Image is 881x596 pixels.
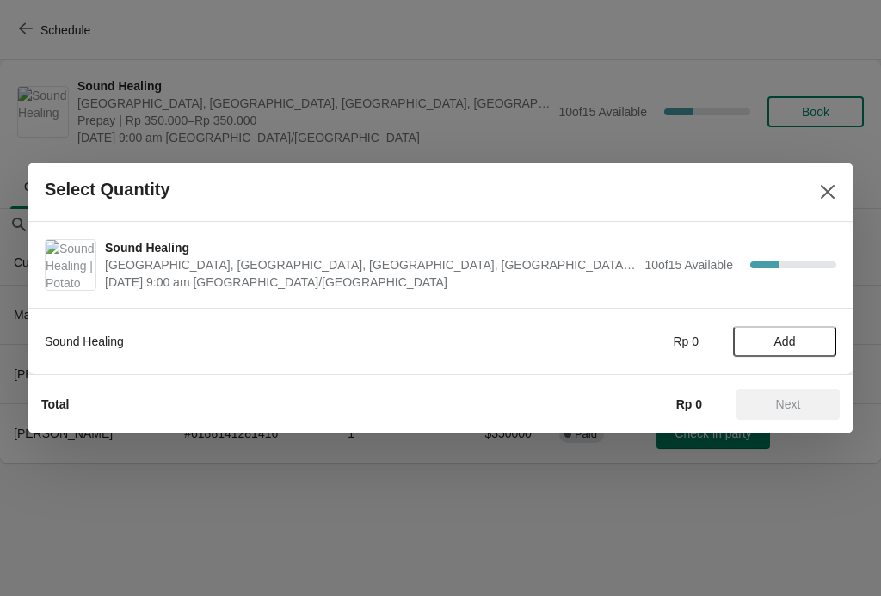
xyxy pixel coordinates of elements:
div: Sound Healing [45,333,509,350]
span: 10 of 15 Available [644,258,733,272]
strong: Total [41,397,69,411]
h2: Select Quantity [45,180,170,200]
span: [DATE] 9:00 am [GEOGRAPHIC_DATA]/[GEOGRAPHIC_DATA] [105,273,636,291]
button: Close [812,176,843,207]
img: Sound Healing | Potato Head Suites & Studios, Jalan Petitenget, Seminyak, Badung Regency, Bali, I... [46,240,95,290]
button: Add [733,326,836,357]
span: [GEOGRAPHIC_DATA], [GEOGRAPHIC_DATA], [GEOGRAPHIC_DATA], [GEOGRAPHIC_DATA], [GEOGRAPHIC_DATA] [105,256,636,273]
span: Add [774,335,796,348]
span: Sound Healing [105,239,636,256]
div: Rp 0 [544,333,699,350]
strong: Rp 0 [676,397,702,411]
